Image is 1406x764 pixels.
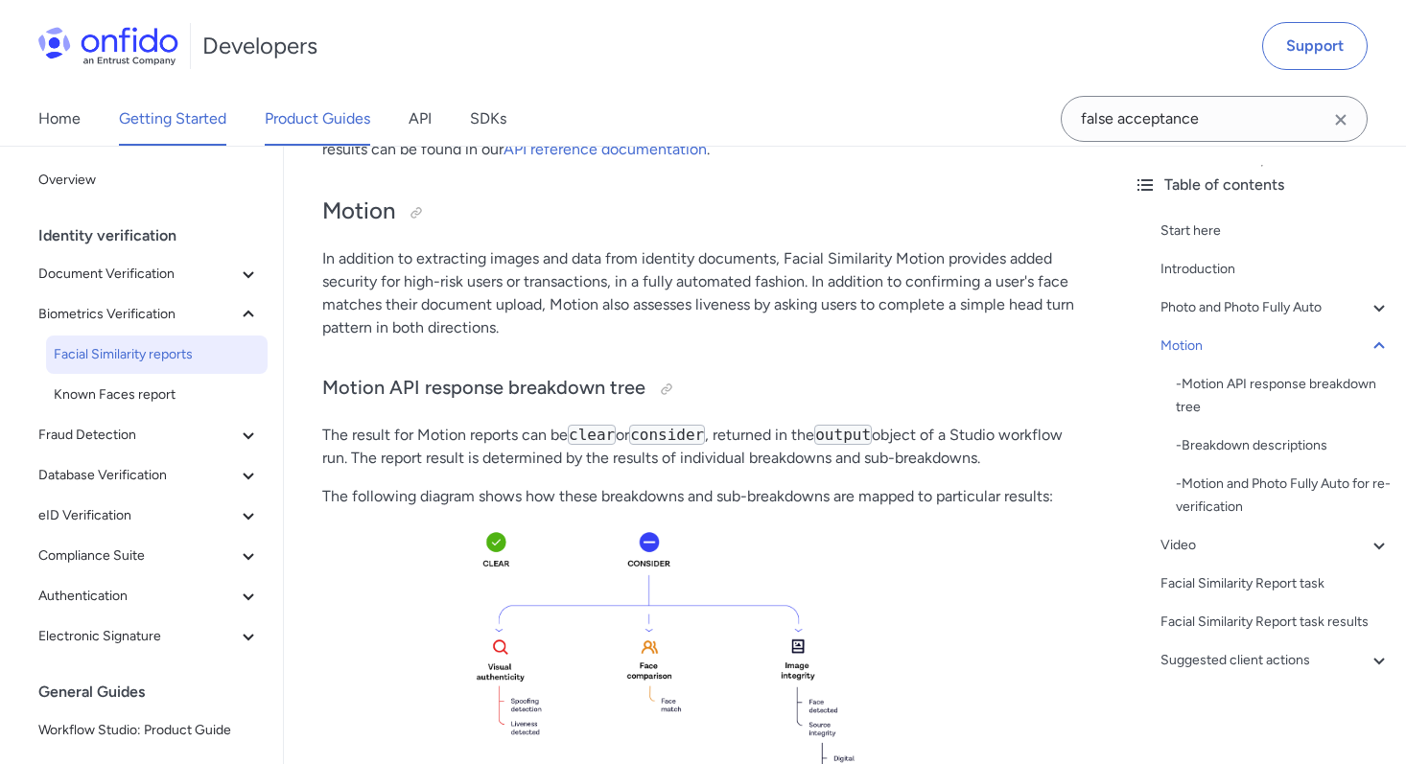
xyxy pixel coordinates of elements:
[31,416,268,454] button: Fraud Detection
[322,424,1080,470] p: The result for Motion reports can be or , returned in the object of a Studio workflow run. The re...
[1160,335,1391,358] a: Motion
[38,169,260,192] span: Overview
[1176,373,1391,419] a: -Motion API response breakdown tree
[1160,258,1391,281] a: Introduction
[31,161,268,199] a: Overview
[1160,649,1391,672] a: Suggested client actions
[1160,611,1391,634] a: Facial Similarity Report task results
[265,92,370,146] a: Product Guides
[470,92,506,146] a: SDKs
[1160,572,1391,595] a: Facial Similarity Report task
[31,711,268,750] a: Workflow Studio: Product Guide
[38,92,81,146] a: Home
[38,719,260,742] span: Workflow Studio: Product Guide
[38,464,237,487] span: Database Verification
[1160,220,1391,243] a: Start here
[1176,473,1391,519] a: -Motion and Photo Fully Auto for re-verification
[568,425,616,445] code: clear
[322,374,1080,405] h3: Motion API response breakdown tree
[322,196,1080,228] h2: Motion
[38,27,178,65] img: Onfido Logo
[1176,434,1391,457] a: -Breakdown descriptions
[119,92,226,146] a: Getting Started
[1176,373,1391,419] div: - Motion API response breakdown tree
[54,343,260,366] span: Facial Similarity reports
[202,31,317,61] h1: Developers
[1176,434,1391,457] div: - Breakdown descriptions
[31,295,268,334] button: Biometrics Verification
[38,673,275,711] div: General Guides
[814,425,872,445] code: output
[1160,534,1391,557] a: Video
[46,336,268,374] a: Facial Similarity reports
[38,217,275,255] div: Identity verification
[31,617,268,656] button: Electronic Signature
[38,263,237,286] span: Document Verification
[504,140,707,158] a: API reference documentation
[31,537,268,575] button: Compliance Suite
[54,383,260,406] span: Known Faces report
[1262,22,1368,70] a: Support
[38,504,237,527] span: eID Verification
[322,247,1080,339] p: In addition to extracting images and data from identity documents, Facial Similarity Motion provi...
[1329,108,1352,131] svg: Clear search field button
[1176,473,1391,519] div: - Motion and Photo Fully Auto for re-verification
[38,625,237,648] span: Electronic Signature
[38,424,237,447] span: Fraud Detection
[1061,96,1368,142] input: Onfido search input field
[31,497,268,535] button: eID Verification
[409,92,432,146] a: API
[1134,174,1391,197] div: Table of contents
[31,456,268,495] button: Database Verification
[629,425,705,445] code: consider
[31,255,268,293] button: Document Verification
[38,303,237,326] span: Biometrics Verification
[38,585,237,608] span: Authentication
[38,544,237,567] span: Compliance Suite
[322,485,1080,508] p: The following diagram shows how these breakdowns and sub-breakdowns are mapped to particular resu...
[1160,296,1391,319] a: Photo and Photo Fully Auto
[31,577,268,615] button: Authentication
[46,376,268,414] a: Known Faces report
